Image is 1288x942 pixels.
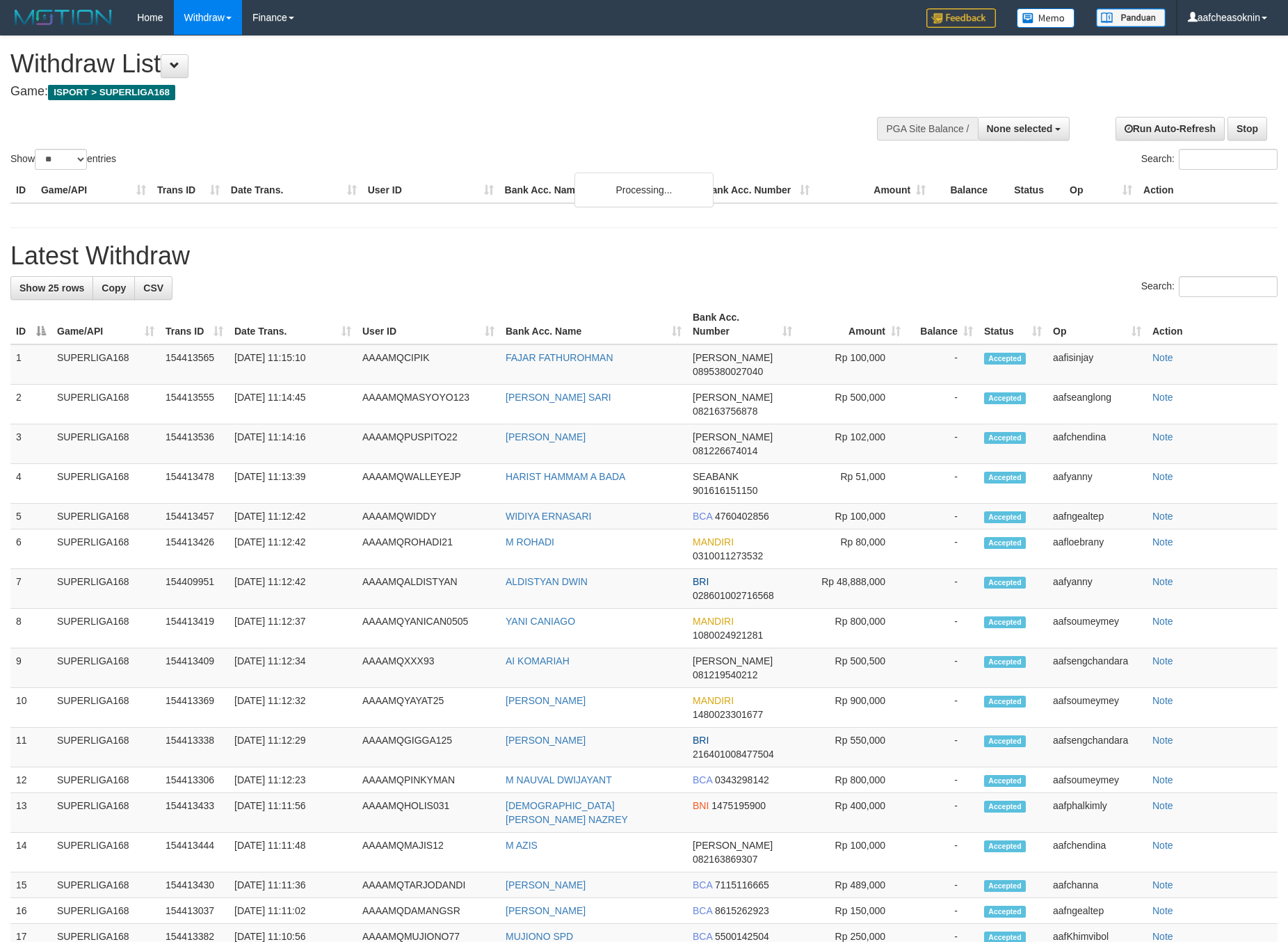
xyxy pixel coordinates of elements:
[906,529,979,569] td: -
[1047,648,1147,688] td: aafsengchandara
[1047,688,1147,728] td: aafsoumeymey
[229,344,357,385] td: [DATE] 11:15:10
[715,774,769,785] span: Copy 0343298142 to clipboard
[10,276,93,300] a: Show 25 rows
[798,305,906,344] th: Amount: activate to sort column ascending
[798,833,906,872] td: Rp 100,000
[102,282,126,294] span: Copy
[506,774,612,785] a: M NAUVAL DWIJAYANT
[984,656,1026,668] span: Accepted
[693,445,757,456] span: Copy 081226674014 to clipboard
[51,464,160,504] td: SUPERLIGA168
[506,392,611,403] a: [PERSON_NAME] SARI
[10,7,116,28] img: MOTION_logo.png
[693,879,712,891] span: BCA
[693,392,773,403] span: [PERSON_NAME]
[906,569,979,609] td: -
[35,149,87,170] select: Showentries
[152,177,225,203] th: Trans ID
[1047,898,1147,924] td: aafngealtep
[229,464,357,504] td: [DATE] 11:13:39
[984,577,1026,589] span: Accepted
[1047,344,1147,385] td: aafisinjay
[1141,149,1278,170] label: Search:
[1138,177,1278,203] th: Action
[160,688,229,728] td: 154413369
[229,872,357,898] td: [DATE] 11:11:36
[926,8,996,28] img: Feedback.jpg
[506,931,573,942] a: MUJIONO SPD
[693,550,763,561] span: Copy 0310011273532 to clipboard
[984,537,1026,549] span: Accepted
[1116,117,1225,141] a: Run Auto-Refresh
[715,879,769,891] span: Copy 7115116665 to clipboard
[693,511,712,522] span: BCA
[798,898,906,924] td: Rp 150,000
[357,833,500,872] td: AAAAMQMAJIS12
[1152,471,1173,482] a: Note
[10,833,51,872] td: 14
[229,385,357,424] td: [DATE] 11:14:45
[1096,8,1166,27] img: panduan.png
[1047,529,1147,569] td: aafloebrany
[506,905,586,916] a: [PERSON_NAME]
[984,616,1026,628] span: Accepted
[357,385,500,424] td: AAAAMQMASYOYO123
[10,464,51,504] td: 4
[51,569,160,609] td: SUPERLIGA168
[51,767,160,793] td: SUPERLIGA168
[699,177,815,203] th: Bank Acc. Number
[693,931,712,942] span: BCA
[51,688,160,728] td: SUPERLIGA168
[984,511,1026,523] span: Accepted
[693,669,757,680] span: Copy 081219540212 to clipboard
[1152,536,1173,548] a: Note
[506,616,575,627] a: YANI CANIAGO
[715,905,769,916] span: Copy 8615262923 to clipboard
[693,854,757,865] span: Copy 082163869307 to clipboard
[160,344,229,385] td: 154413565
[1047,609,1147,648] td: aafsoumeymey
[798,648,906,688] td: Rp 500,500
[984,801,1026,813] span: Accepted
[10,504,51,529] td: 5
[229,898,357,924] td: [DATE] 11:11:02
[51,728,160,767] td: SUPERLIGA168
[906,305,979,344] th: Balance: activate to sort column ascending
[1152,695,1173,706] a: Note
[357,793,500,833] td: AAAAMQHOLIS031
[48,85,175,100] span: ISPORT > SUPERLIGA168
[51,504,160,529] td: SUPERLIGA168
[987,123,1053,134] span: None selected
[229,424,357,464] td: [DATE] 11:14:16
[229,688,357,728] td: [DATE] 11:12:32
[1047,385,1147,424] td: aafseanglong
[877,117,977,141] div: PGA Site Balance /
[10,50,845,78] h1: Withdraw List
[798,688,906,728] td: Rp 900,000
[92,276,135,300] a: Copy
[693,366,763,377] span: Copy 0895380027040 to clipboard
[715,931,769,942] span: Copy 5500142504 to clipboard
[984,432,1026,444] span: Accepted
[798,385,906,424] td: Rp 500,000
[798,529,906,569] td: Rp 80,000
[160,728,229,767] td: 154413338
[1179,276,1278,297] input: Search:
[1047,305,1147,344] th: Op: activate to sort column ascending
[693,749,774,760] span: Copy 216401008477504 to clipboard
[357,305,500,344] th: User ID: activate to sort column ascending
[984,735,1026,747] span: Accepted
[357,872,500,898] td: AAAAMQTARJODANDI
[906,767,979,793] td: -
[1152,655,1173,666] a: Note
[499,177,700,203] th: Bank Acc. Name
[1047,464,1147,504] td: aafyanny
[1017,8,1075,28] img: Button%20Memo.svg
[160,569,229,609] td: 154409951
[10,385,51,424] td: 2
[229,609,357,648] td: [DATE] 11:12:37
[1152,616,1173,627] a: Note
[51,898,160,924] td: SUPERLIGA168
[160,648,229,688] td: 154413409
